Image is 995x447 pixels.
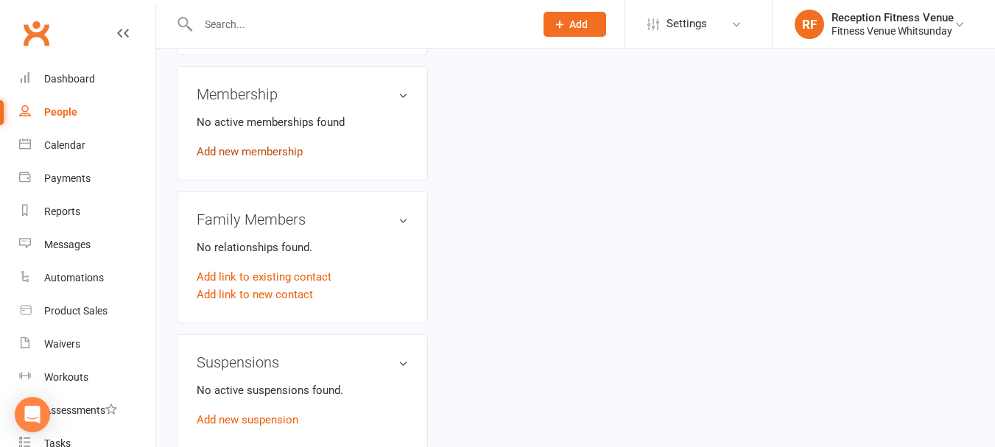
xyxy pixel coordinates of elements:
a: Payments [19,162,155,195]
a: Product Sales [19,295,155,328]
h3: Family Members [197,211,408,228]
h3: Suspensions [197,354,408,370]
button: Add [544,12,606,37]
p: No active suspensions found. [197,381,408,399]
a: Clubworx [18,15,55,52]
div: Dashboard [44,73,95,85]
div: Messages [44,239,91,250]
div: Calendar [44,139,85,151]
a: Waivers [19,328,155,361]
a: Assessments [19,394,155,427]
div: Reception Fitness Venue [831,11,954,24]
div: Product Sales [44,305,108,317]
div: Assessments [44,404,117,416]
div: Open Intercom Messenger [15,397,50,432]
p: No active memberships found [197,113,408,131]
a: Add new suspension [197,413,298,426]
div: People [44,106,77,118]
div: Automations [44,272,104,284]
a: Calendar [19,129,155,162]
a: Messages [19,228,155,261]
a: People [19,96,155,129]
div: Fitness Venue Whitsunday [831,24,954,38]
div: RF [795,10,824,39]
h3: Membership [197,86,408,102]
a: Reports [19,195,155,228]
a: Add link to new contact [197,286,313,303]
input: Search... [194,14,524,35]
div: Reports [44,205,80,217]
a: Automations [19,261,155,295]
p: No relationships found. [197,239,408,256]
div: Workouts [44,371,88,383]
span: Add [569,18,588,30]
span: Settings [667,7,707,41]
a: Workouts [19,361,155,394]
a: Add new membership [197,145,303,158]
div: Waivers [44,338,80,350]
a: Add link to existing contact [197,268,331,286]
div: Payments [44,172,91,184]
a: Dashboard [19,63,155,96]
